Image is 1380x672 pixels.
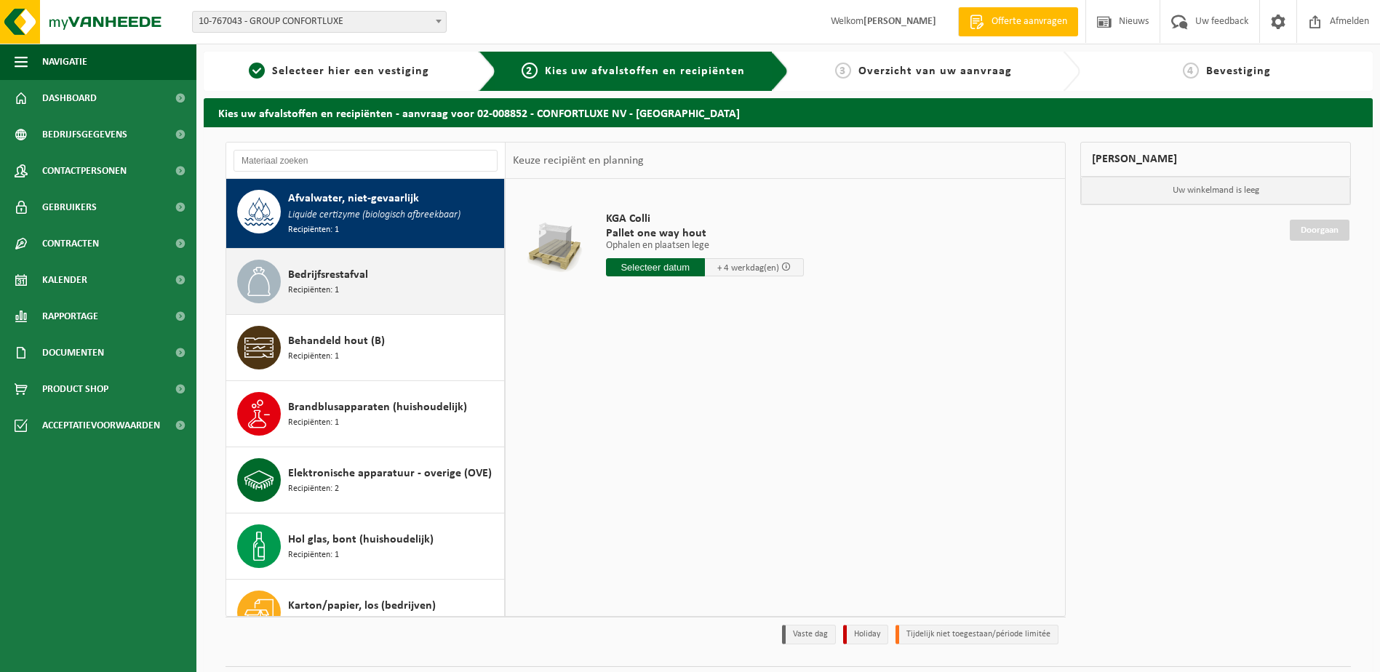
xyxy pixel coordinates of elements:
span: Bedrijfsrestafval [288,266,368,284]
span: Recipiënten: 2 [288,482,339,496]
span: Bevestiging [1206,65,1271,77]
span: KGA Colli [606,212,804,226]
span: Contactpersonen [42,153,127,189]
p: Ophalen en plaatsen lege [606,241,804,251]
span: Pallet one way hout [606,226,804,241]
li: Tijdelijk niet toegestaan/période limitée [896,625,1058,644]
button: Elektronische apparatuur - overige (OVE) Recipiënten: 2 [226,447,505,513]
div: [PERSON_NAME] [1080,142,1351,177]
span: Hol glas, bont (huishoudelijk) [288,531,434,548]
span: Product Shop [42,371,108,407]
li: Vaste dag [782,625,836,644]
span: Acceptatievoorwaarden [42,407,160,444]
span: Recipiënten: 1 [288,548,339,562]
span: Elektronische apparatuur - overige (OVE) [288,465,492,482]
span: Selecteer hier een vestiging [272,65,429,77]
a: Doorgaan [1290,220,1349,241]
span: 2 [522,63,538,79]
span: Offerte aanvragen [988,15,1071,29]
span: Brandblusapparaten (huishoudelijk) [288,399,467,416]
span: Documenten [42,335,104,371]
span: Recipiënten: 1 [288,350,339,364]
span: Kalender [42,262,87,298]
span: Navigatie [42,44,87,80]
span: Liquide certizyme (biologisch afbreekbaar) [288,207,460,223]
button: Afvalwater, niet-gevaarlijk Liquide certizyme (biologisch afbreekbaar) Recipiënten: 1 [226,179,505,249]
input: Materiaal zoeken [234,150,498,172]
div: Keuze recipiënt en planning [506,143,651,179]
button: Behandeld hout (B) Recipiënten: 1 [226,315,505,381]
a: 1Selecteer hier een vestiging [211,63,467,80]
span: Recipiënten: 1 [288,223,339,237]
span: Overzicht van uw aanvraag [858,65,1012,77]
span: + 4 werkdag(en) [717,263,779,273]
span: Rapportage [42,298,98,335]
span: Recipiënten: 1 [288,284,339,297]
span: Dashboard [42,80,97,116]
span: Karton/papier, los (bedrijven) [288,597,436,615]
h2: Kies uw afvalstoffen en recipiënten - aanvraag voor 02-008852 - CONFORTLUXE NV - [GEOGRAPHIC_DATA] [204,98,1373,127]
p: Uw winkelmand is leeg [1081,177,1350,204]
span: Kies uw afvalstoffen en recipiënten [545,65,745,77]
span: Behandeld hout (B) [288,332,385,350]
button: Bedrijfsrestafval Recipiënten: 1 [226,249,505,315]
span: 4 [1183,63,1199,79]
button: Karton/papier, los (bedrijven) Recipiënten: 1 [226,580,505,646]
strong: [PERSON_NAME] [864,16,936,27]
span: Contracten [42,225,99,262]
span: Recipiënten: 1 [288,416,339,430]
li: Holiday [843,625,888,644]
span: 3 [835,63,851,79]
button: Brandblusapparaten (huishoudelijk) Recipiënten: 1 [226,381,505,447]
span: Afvalwater, niet-gevaarlijk [288,190,419,207]
span: 10-767043 - GROUP CONFORTLUXE [193,12,446,32]
span: Recipiënten: 1 [288,615,339,628]
span: 10-767043 - GROUP CONFORTLUXE [192,11,447,33]
span: Gebruikers [42,189,97,225]
span: Bedrijfsgegevens [42,116,127,153]
input: Selecteer datum [606,258,705,276]
a: Offerte aanvragen [958,7,1078,36]
button: Hol glas, bont (huishoudelijk) Recipiënten: 1 [226,513,505,580]
span: 1 [249,63,265,79]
